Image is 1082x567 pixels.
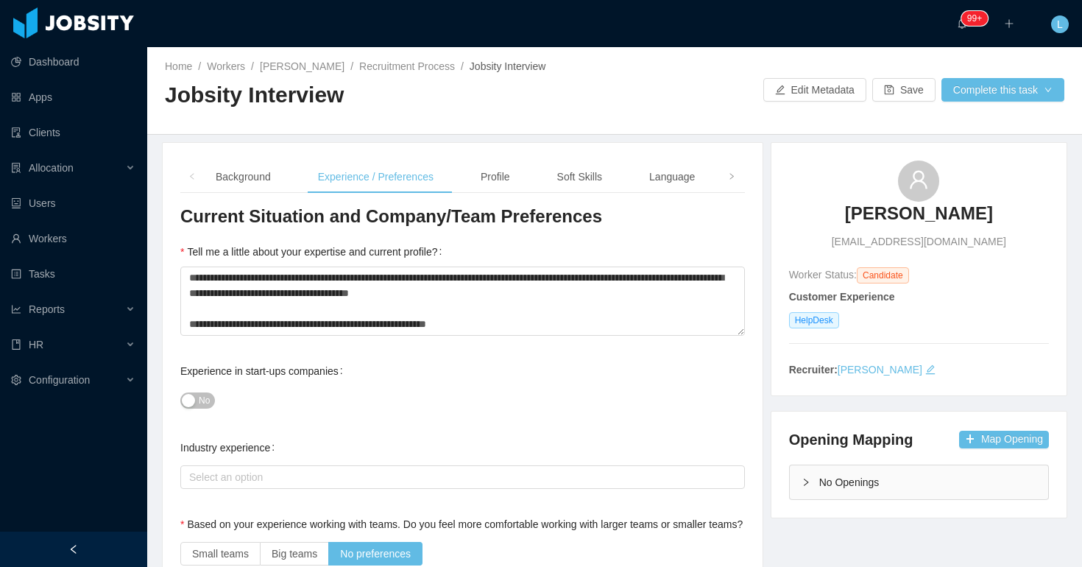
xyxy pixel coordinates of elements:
span: No preferences [340,548,411,560]
span: / [198,60,201,72]
span: Worker Status: [789,269,857,281]
div: icon: rightNo Openings [790,465,1048,499]
span: / [350,60,353,72]
a: icon: robotUsers [11,189,135,218]
a: [PERSON_NAME] [838,364,922,376]
span: Configuration [29,374,90,386]
button: icon: editEdit Metadata [763,78,866,102]
button: Experience in start-ups companies [180,392,215,409]
label: Tell me a little about your expertise and current profile? [180,246,448,258]
a: icon: auditClients [11,118,135,147]
div: Select an option [189,470,729,485]
strong: Recruiter: [789,364,838,376]
div: Background [204,161,283,194]
a: Workers [207,60,245,72]
a: icon: pie-chartDashboard [11,47,135,77]
span: HR [29,339,43,351]
i: icon: line-chart [11,304,21,314]
div: Experience / Preferences [306,161,445,194]
strong: Customer Experience [789,291,895,303]
i: icon: edit [925,364,936,375]
span: / [251,60,254,72]
span: [EMAIL_ADDRESS][DOMAIN_NAME] [832,234,1006,250]
i: icon: setting [11,375,21,385]
span: HelpDesk [789,312,839,328]
h3: Current Situation and Company/Team Preferences [180,205,745,228]
i: icon: bell [957,18,967,29]
h4: Opening Mapping [789,429,913,450]
span: Reports [29,303,65,315]
h2: Jobsity Interview [165,80,615,110]
span: Jobsity Interview [470,60,545,72]
label: Based on your experience working with teams. Do you feel more comfortable working with larger tea... [180,518,753,530]
i: icon: user [908,169,929,190]
span: Allocation [29,162,74,174]
span: No [199,393,210,408]
i: icon: left [188,173,196,180]
label: Industry experience [180,442,280,454]
span: / [461,60,464,72]
button: icon: saveSave [872,78,936,102]
i: icon: right [728,173,735,180]
a: icon: profileTasks [11,259,135,289]
a: icon: appstoreApps [11,82,135,112]
button: icon: plusMap Opening [959,431,1049,448]
div: Soft Skills [545,161,614,194]
label: Experience in start-ups companies [180,365,349,377]
i: icon: book [11,339,21,350]
a: Recruitment Process [359,60,455,72]
span: L [1057,15,1063,33]
span: Small teams [192,548,249,560]
i: icon: plus [1004,18,1014,29]
i: icon: right [802,478,810,487]
div: Profile [469,161,522,194]
a: [PERSON_NAME] [260,60,344,72]
span: Candidate [857,267,909,283]
a: [PERSON_NAME] [845,202,993,234]
button: Complete this taskicon: down [941,78,1064,102]
sup: 2125 [961,11,988,26]
a: icon: userWorkers [11,224,135,253]
a: Home [165,60,192,72]
div: Language [637,161,707,194]
textarea: Tell me a little about your expertise and current profile? [180,267,745,336]
span: Big teams [272,548,317,560]
i: icon: solution [11,163,21,173]
input: Industry experience [185,468,193,486]
h3: [PERSON_NAME] [845,202,993,225]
